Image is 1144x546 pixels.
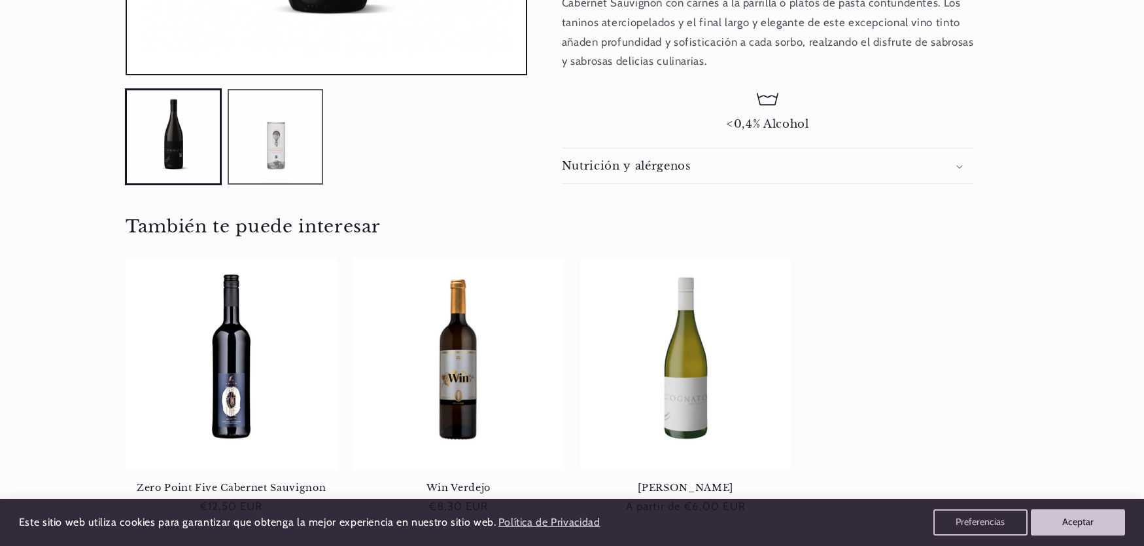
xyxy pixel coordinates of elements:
span: <0,4% Alcohol [727,117,809,131]
summary: Nutrición y alérgenos [562,149,974,183]
a: Política de Privacidad (opens in a new tab) [496,511,602,534]
a: [PERSON_NAME] [580,482,791,494]
a: Win Verdejo [353,482,564,494]
button: Preferencias [933,509,1028,536]
button: Aceptar [1031,509,1125,536]
button: Cargar la imagen 2 en la vista de la galería [228,88,323,184]
button: Cargar la imagen 1 en la vista de la galería [126,88,221,184]
span: Este sitio web utiliza cookies para garantizar que obtenga la mejor experiencia en nuestro sitio ... [19,516,496,528]
h2: También te puede interesar [126,215,1018,238]
a: Zero Point Five Cabernet Sauvignon [126,482,337,494]
h2: Nutrición y alérgenos [562,159,691,173]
